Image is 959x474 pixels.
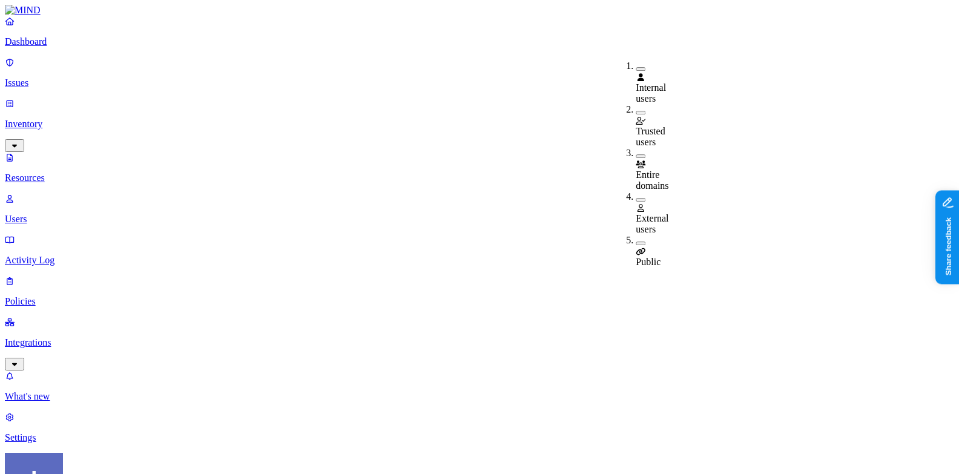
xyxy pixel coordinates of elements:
[5,36,954,47] p: Dashboard
[5,391,954,402] p: What's new
[5,317,954,369] a: Integrations
[5,296,954,307] p: Policies
[5,173,954,183] p: Resources
[5,214,954,225] p: Users
[5,152,954,183] a: Resources
[5,370,954,402] a: What's new
[636,82,666,104] span: Internal users
[636,170,668,191] span: Entire domains
[5,119,954,130] p: Inventory
[5,16,954,47] a: Dashboard
[5,5,41,16] img: MIND
[636,213,668,234] span: External users
[5,193,954,225] a: Users
[5,275,954,307] a: Policies
[5,5,954,16] a: MIND
[5,77,954,88] p: Issues
[636,257,661,267] span: Public
[5,255,954,266] p: Activity Log
[5,337,954,348] p: Integrations
[5,57,954,88] a: Issues
[636,126,665,147] span: Trusted users
[5,98,954,150] a: Inventory
[5,432,954,443] p: Settings
[5,412,954,443] a: Settings
[5,234,954,266] a: Activity Log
